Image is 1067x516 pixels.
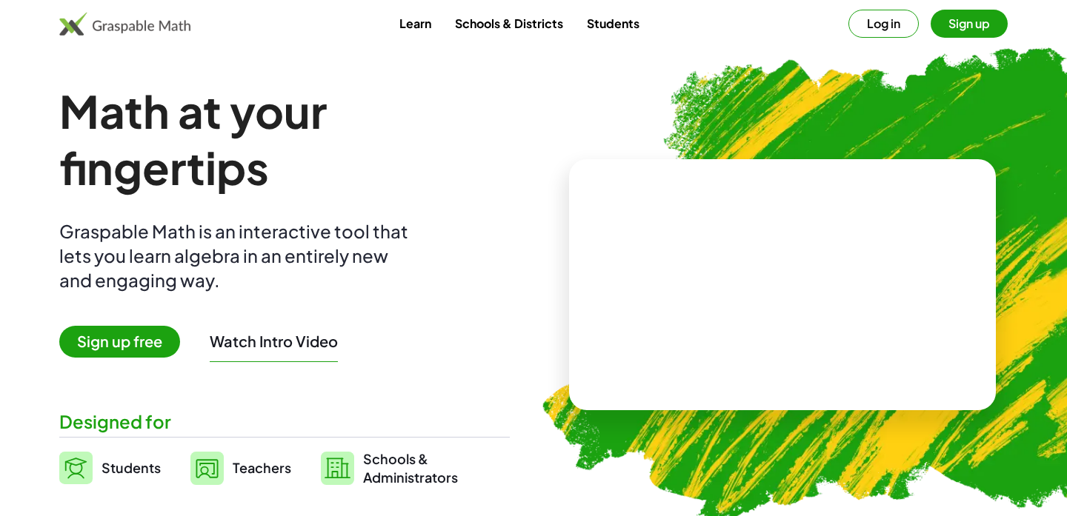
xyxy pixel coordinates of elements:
h1: Math at your fingertips [59,83,510,195]
a: Students [575,10,651,37]
button: Watch Intro Video [210,332,338,351]
a: Students [59,449,161,486]
span: Students [102,459,161,476]
img: svg%3e [321,452,354,485]
a: Teachers [190,449,291,486]
div: Designed for [59,409,510,434]
a: Schools &Administrators [321,449,458,486]
img: svg%3e [59,452,93,484]
img: svg%3e [190,452,224,485]
a: Learn [388,10,443,37]
span: Sign up free [59,326,180,358]
button: Sign up [931,10,1008,38]
a: Schools & Districts [443,10,575,37]
div: Graspable Math is an interactive tool that lets you learn algebra in an entirely new and engaging... [59,219,415,292]
button: Log in [848,10,919,38]
span: Schools & Administrators [363,449,458,486]
video: What is this? This is dynamic math notation. Dynamic math notation plays a central role in how Gr... [671,229,894,341]
span: Teachers [233,459,291,476]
